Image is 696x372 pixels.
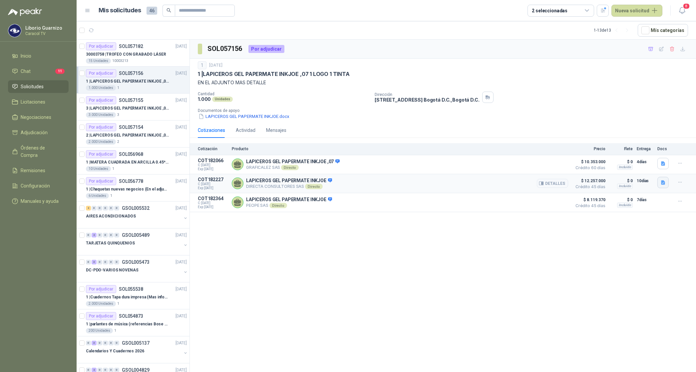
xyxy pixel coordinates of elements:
div: Unidades [212,97,233,102]
p: AIRES ACONDICIONADOS [86,213,136,219]
p: 1.000 [198,96,211,102]
div: 0 [86,341,91,345]
button: Nueva solicitud [611,5,662,17]
a: Configuración [8,180,69,192]
p: 2 | LAPICEROS GEL PAPERMATE INKJOE ,07 1 LOGO 1 TINTA [86,132,169,139]
div: 0 [114,233,119,237]
p: [DATE] [175,286,187,292]
a: Licitaciones [8,96,69,108]
span: C: [DATE] [198,201,228,205]
div: Directo [281,165,299,170]
h1: Mis solicitudes [99,6,141,15]
div: Incluido [617,184,633,189]
a: Por adjudicarSOL057154[DATE] 2 |LAPICEROS GEL PAPERMATE INKJOE ,07 1 LOGO 1 TINTA2.000 Unidades2 [77,121,189,148]
a: Negociaciones [8,111,69,124]
p: 7 días [637,196,653,204]
p: [DATE] [175,43,187,50]
p: DIRECTA CONSULTORES SAS [246,184,332,189]
a: 0 3 0 0 0 0 GSOL005473[DATE] DC-PDO-VARIOS NOVENAS [86,258,188,279]
p: Cantidad [198,92,369,96]
div: 2 [86,206,91,210]
p: EN EL ADJUNTO MAS DETALLE [198,79,688,86]
span: Crédito 60 días [572,166,605,170]
span: $ 10.353.000 [572,158,605,166]
p: 3 | LAPICEROS GEL PAPERMATE INKJOE ,07 1 LOGO 1 TINTA [86,105,169,112]
div: 0 [103,341,108,345]
button: 8 [676,5,688,17]
p: GSOL005473 [122,260,150,264]
a: Por adjudicarSOL054873[DATE] 1 |parlantes de música (referencias Bose o Alexa) CON MARCACION 1 LO... [77,309,189,336]
div: 2.000 Unidades [86,301,116,306]
div: 200 Unidades [86,328,113,333]
a: Órdenes de Compra [8,142,69,162]
span: Licitaciones [21,98,45,106]
div: 0 [114,341,119,345]
div: 2 [92,233,97,237]
p: [DATE] [175,70,187,77]
p: $ 0 [609,177,633,185]
div: Actividad [236,127,255,134]
p: SOL056968 [119,152,143,157]
div: 1.000 Unidades [86,85,116,91]
span: Negociaciones [21,114,51,121]
p: [DATE] [175,259,187,265]
a: Inicio [8,50,69,62]
p: SOL057154 [119,125,143,130]
p: 1 | Cuadernos Tapa dura impresa (Mas informacion en el adjunto) [86,294,169,300]
span: 8 [683,3,690,9]
p: [DATE] [175,232,187,238]
p: 10003213 [112,58,128,64]
p: [DATE] [175,313,187,319]
div: 2 seleccionadas [532,7,567,14]
span: $ 8.119.370 [572,196,605,204]
div: Incluido [617,202,633,208]
p: Cotización [198,147,228,151]
p: Producto [232,147,568,151]
span: Configuración [21,182,50,189]
div: 0 [103,206,108,210]
a: Por adjudicarSOL057156[DATE] 1 |LAPICEROS GEL PAPERMATE INKJOE ,07 1 LOGO 1 TINTA1.000 Unidades1 [77,67,189,94]
p: 1 [112,166,114,172]
span: Solicitudes [21,83,44,90]
p: 2 [117,139,119,145]
p: SOL054873 [119,314,143,318]
p: Flete [609,147,633,151]
a: Remisiones [8,164,69,177]
p: COT182364 [198,196,228,201]
p: COT182227 [198,177,228,182]
div: Mensajes [266,127,286,134]
div: Por adjudicar [86,42,116,50]
p: PEOPE SAS [246,203,332,208]
img: Company Logo [8,24,21,37]
span: Exp: [DATE] [198,205,228,209]
div: 0 [86,233,91,237]
p: 4 días [637,158,653,166]
div: 0 [97,260,102,264]
span: 11 [55,69,65,74]
p: 1 | parlantes de música (referencias Bose o Alexa) CON MARCACION 1 LOGO (Mas datos en el adjunto) [86,321,169,327]
span: C: [DATE] [198,163,228,167]
p: [DATE] [175,205,187,211]
div: 0 [97,341,102,345]
span: Remisiones [21,167,45,174]
p: Docs [657,147,671,151]
span: Crédito 45 días [572,185,605,189]
p: [DATE] [209,62,222,69]
div: Por adjudicar [86,312,116,320]
div: 0 [97,206,102,210]
a: 0 3 0 0 0 0 GSOL005137[DATE] Calendarios Y Cuadernos 2026 [86,339,188,360]
a: Solicitudes [8,80,69,93]
p: [DATE] [175,124,187,131]
p: Caracol TV [25,32,67,36]
p: 1 | MATERA CUADRADA EN ARCILLA 0.45*0.45*0.40 [86,159,169,166]
div: Cotizaciones [198,127,225,134]
div: Por adjudicar [86,150,116,158]
span: Inicio [21,52,31,60]
a: Chat11 [8,65,69,78]
p: [DATE] [175,340,187,346]
div: 0 [109,233,114,237]
div: 3.000 Unidades [86,112,116,118]
img: Logo peakr [8,8,42,16]
a: Por adjudicarSOL056778[DATE] 1 |Chaquetas nuevas negocios (En el adjunto mas informacion)6 Unidades1 [77,175,189,201]
p: TARJETAS QUINQUENIOS [86,240,135,246]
